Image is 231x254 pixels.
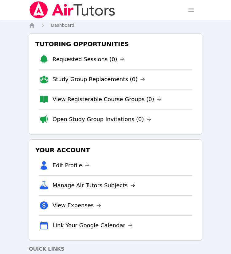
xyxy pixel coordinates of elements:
h3: Your Account [34,145,197,156]
a: Requested Sessions (0) [53,55,125,64]
a: Link Your Google Calendar [53,221,133,230]
a: Dashboard [51,22,74,28]
a: Manage Air Tutors Subjects [53,181,135,190]
a: Study Group Replacements (0) [53,75,145,84]
h4: Quick Links [29,245,202,253]
a: Open Study Group Invitations (0) [53,115,151,124]
a: View Expenses [53,201,101,210]
img: Air Tutors [29,1,116,18]
h3: Tutoring Opportunities [34,38,197,50]
a: Edit Profile [53,161,90,170]
nav: Breadcrumb [29,22,202,28]
a: View Registerable Course Groups (0) [53,95,162,104]
span: Dashboard [51,23,74,28]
